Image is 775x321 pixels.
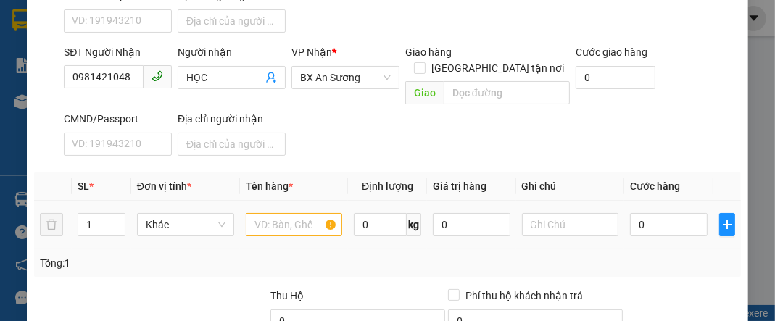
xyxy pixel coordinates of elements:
[426,60,570,76] span: [GEOGRAPHIC_DATA] tận nơi
[300,67,391,88] span: BX An Sương
[576,46,647,58] label: Cước giao hàng
[516,172,625,201] th: Ghi chú
[433,213,510,236] input: 0
[719,213,735,236] button: plus
[265,72,277,83] span: user-add
[405,46,452,58] span: Giao hàng
[433,180,486,192] span: Giá trị hàng
[246,213,343,236] input: VD: Bàn, Ghế
[460,288,589,304] span: Phí thu hộ khách nhận trả
[64,111,172,127] div: CMND/Passport
[178,133,286,156] input: Địa chỉ của người nhận
[720,219,734,230] span: plus
[246,180,293,192] span: Tên hàng
[152,70,163,82] span: phone
[178,111,286,127] div: Địa chỉ người nhận
[444,81,570,104] input: Dọc đường
[362,180,413,192] span: Định lượng
[137,180,191,192] span: Đơn vị tính
[40,213,63,236] button: delete
[630,180,680,192] span: Cước hàng
[407,213,421,236] span: kg
[78,180,89,192] span: SL
[291,46,332,58] span: VP Nhận
[522,213,619,236] input: Ghi Chú
[178,9,286,33] input: Địa chỉ của người gửi
[270,290,304,301] span: Thu Hộ
[146,214,225,235] span: Khác
[576,66,655,89] input: Cước giao hàng
[405,81,444,104] span: Giao
[178,44,286,60] div: Người nhận
[64,44,172,60] div: SĐT Người Nhận
[40,255,300,271] div: Tổng: 1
